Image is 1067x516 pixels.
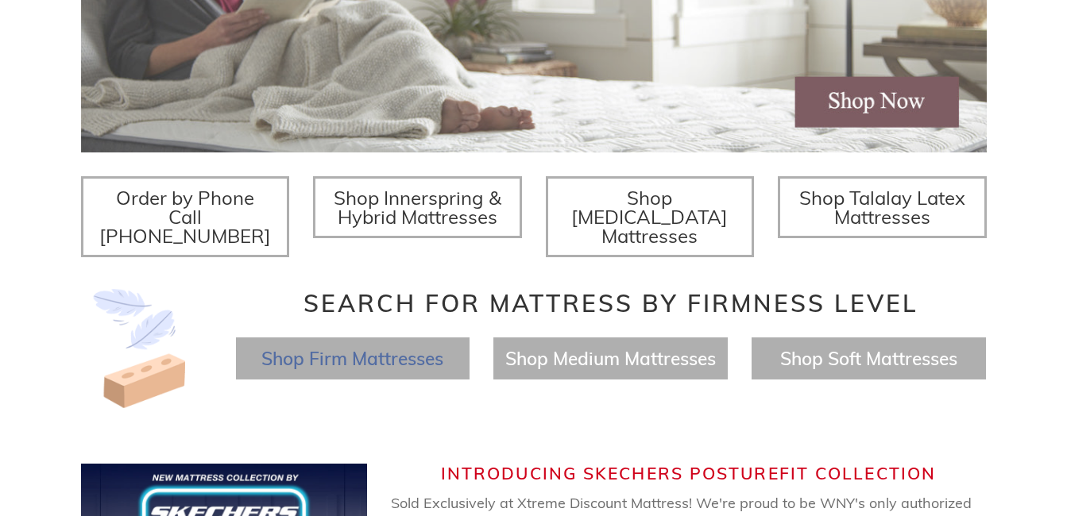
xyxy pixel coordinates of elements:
[799,186,965,229] span: Shop Talalay Latex Mattresses
[441,463,936,483] span: Introducing Skechers Posturefit Collection
[81,176,290,257] a: Order by Phone Call [PHONE_NUMBER]
[99,186,271,248] span: Order by Phone Call [PHONE_NUMBER]
[780,347,957,370] a: Shop Soft Mattresses
[505,347,716,370] a: Shop Medium Mattresses
[303,288,918,318] span: Search for Mattress by Firmness Level
[81,289,200,408] img: Image-of-brick- and-feather-representing-firm-and-soft-feel
[334,186,501,229] span: Shop Innerspring & Hybrid Mattresses
[778,176,987,238] a: Shop Talalay Latex Mattresses
[313,176,522,238] a: Shop Innerspring & Hybrid Mattresses
[261,347,443,370] a: Shop Firm Mattresses
[571,186,728,248] span: Shop [MEDICAL_DATA] Mattresses
[546,176,755,257] a: Shop [MEDICAL_DATA] Mattresses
